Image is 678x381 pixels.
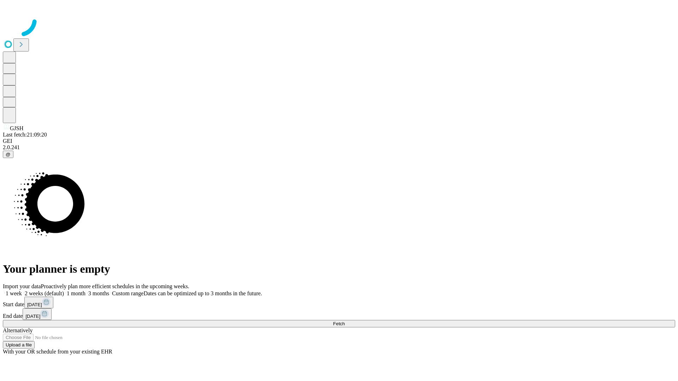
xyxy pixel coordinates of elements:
[3,283,41,289] span: Import your data
[333,321,345,326] span: Fetch
[67,290,85,296] span: 1 month
[3,341,35,349] button: Upload a file
[3,327,32,333] span: Alternatively
[3,349,112,355] span: With your OR schedule from your existing EHR
[27,302,42,307] span: [DATE]
[6,290,22,296] span: 1 week
[3,144,675,151] div: 2.0.241
[23,308,52,320] button: [DATE]
[41,283,189,289] span: Proactively plan more efficient schedules in the upcoming weeks.
[3,262,675,276] h1: Your planner is empty
[3,132,47,138] span: Last fetch: 21:09:20
[3,297,675,308] div: Start date
[112,290,143,296] span: Custom range
[24,297,53,308] button: [DATE]
[6,152,11,157] span: @
[3,151,13,158] button: @
[10,125,23,131] span: GJSH
[3,320,675,327] button: Fetch
[3,138,675,144] div: GEI
[25,290,64,296] span: 2 weeks (default)
[144,290,262,296] span: Dates can be optimized up to 3 months in the future.
[88,290,109,296] span: 3 months
[3,308,675,320] div: End date
[25,314,40,319] span: [DATE]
